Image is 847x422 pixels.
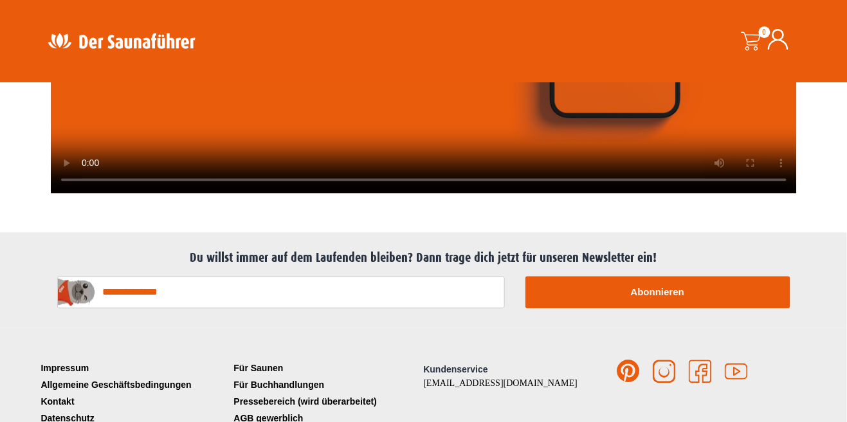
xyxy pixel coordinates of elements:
[231,377,424,394] a: Für Buchhandlungen
[525,277,790,309] button: Abonnieren
[759,26,770,38] span: 0
[38,377,231,394] a: Allgemeine Geschäftsbedingungen
[44,251,803,266] h2: Du willst immer auf dem Laufenden bleiben? Dann trage dich jetzt für unseren Newsletter ein!
[38,394,231,410] a: Kontakt
[424,379,578,389] a: [EMAIL_ADDRESS][DOMAIN_NAME]
[424,365,488,375] span: Kundenservice
[231,360,424,377] a: Für Saunen
[38,360,231,377] a: Impressum
[231,394,424,410] a: Pressebereich (wird überarbeitet)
